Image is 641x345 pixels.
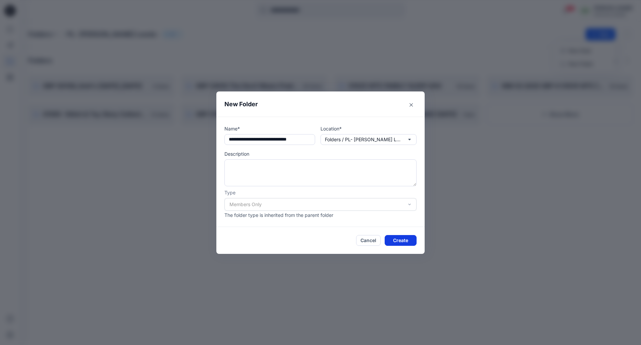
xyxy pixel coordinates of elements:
p: Name* [224,125,315,132]
p: Description [224,150,417,157]
header: New Folder [216,91,425,117]
p: Type [224,189,417,196]
button: Folders / PL- [PERSON_NAME] Leeds- [320,134,417,145]
p: The folder type is inherited from the parent folder [224,212,417,219]
p: Location* [320,125,417,132]
p: Folders / PL- [PERSON_NAME] Leeds- [325,136,402,143]
button: Close [406,100,417,110]
button: Cancel [356,235,381,246]
button: Create [385,235,417,246]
